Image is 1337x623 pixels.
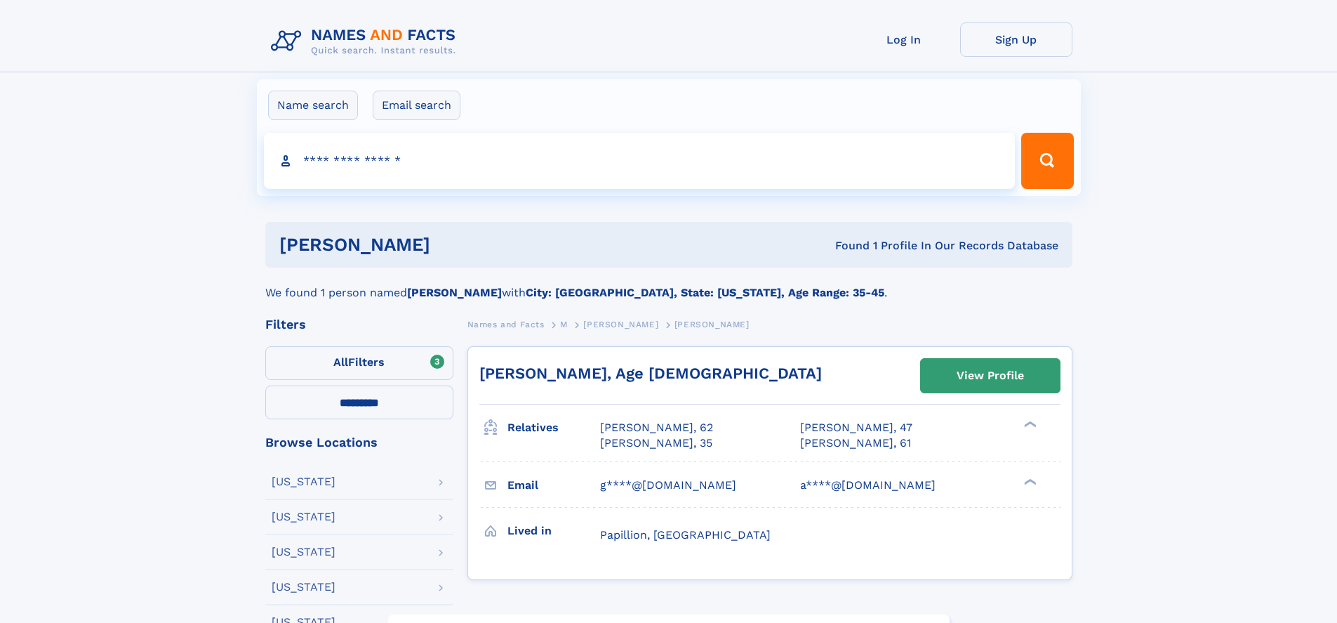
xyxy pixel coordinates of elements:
[960,22,1072,57] a: Sign Up
[560,320,568,329] span: M
[600,435,712,451] a: [PERSON_NAME], 35
[333,355,348,369] span: All
[632,238,1058,254] div: Found 1 Profile In Our Records Database
[583,315,658,333] a: [PERSON_NAME]
[264,133,1016,189] input: search input
[272,511,335,523] div: [US_STATE]
[600,528,771,542] span: Papillion, [GEOGRAPHIC_DATA]
[265,318,453,331] div: Filters
[957,360,1024,392] div: View Profile
[507,519,600,543] h3: Lived in
[479,365,822,382] a: [PERSON_NAME], Age [DEMOGRAPHIC_DATA]
[268,91,358,120] label: Name search
[921,359,1060,393] a: View Profile
[583,320,658,329] span: [PERSON_NAME]
[272,582,335,593] div: [US_STATE]
[800,420,912,435] a: [PERSON_NAME], 47
[272,546,335,558] div: [US_STATE]
[407,286,502,299] b: [PERSON_NAME]
[467,315,545,333] a: Names and Facts
[265,346,453,380] label: Filters
[800,435,911,451] a: [PERSON_NAME], 61
[600,420,713,435] a: [PERSON_NAME], 62
[1020,420,1037,429] div: ❯
[848,22,960,57] a: Log In
[1021,133,1073,189] button: Search Button
[272,476,335,487] div: [US_STATE]
[526,286,884,299] b: City: [GEOGRAPHIC_DATA], State: [US_STATE], Age Range: 35-45
[507,416,600,440] h3: Relatives
[279,236,633,254] h1: [PERSON_NAME]
[560,315,568,333] a: M
[674,320,750,329] span: [PERSON_NAME]
[1020,477,1037,486] div: ❯
[373,91,460,120] label: Email search
[265,268,1072,301] div: We found 1 person named with .
[507,473,600,497] h3: Email
[265,436,453,449] div: Browse Locations
[265,22,467,60] img: Logo Names and Facts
